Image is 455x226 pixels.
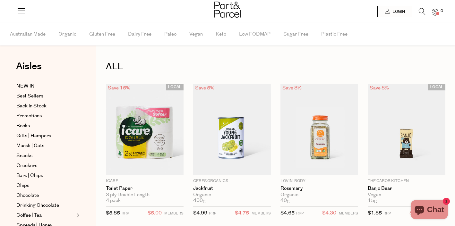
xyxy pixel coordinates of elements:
[193,178,271,184] p: Ceres Organics
[368,84,445,175] img: Banjo Bear
[16,62,42,78] a: Aisles
[439,8,445,14] span: 0
[16,102,75,110] a: Back In Stock
[58,23,76,46] span: Organic
[193,186,271,191] a: Jackfruit
[280,210,295,216] span: $4.65
[428,84,445,90] span: LOCAL
[235,209,249,217] span: $4.75
[16,172,43,180] span: Bars | Chips
[106,84,184,175] img: Toilet Paper
[16,142,44,150] span: Muesli | Oats
[16,112,75,120] a: Promotions
[16,212,75,219] a: Coffee | Tea
[296,211,304,216] small: RRP
[280,192,358,198] div: Organic
[166,84,184,90] span: LOCAL
[16,162,37,170] span: Crackers
[148,209,162,217] span: $5.00
[89,23,115,46] span: Gluten Free
[106,210,120,216] span: $5.85
[16,172,75,180] a: Bars | Chips
[280,84,304,92] div: Save 8%
[193,84,216,92] div: Save 5%
[16,122,30,130] span: Books
[209,211,216,216] small: RRP
[391,9,405,14] span: Login
[16,192,75,199] a: Chocolate
[16,92,43,100] span: Best Sellers
[383,211,391,216] small: RRP
[16,122,75,130] a: Books
[16,142,75,150] a: Muesli | Oats
[377,6,412,17] a: Login
[322,209,336,217] span: $4.30
[16,182,29,189] span: Chips
[16,132,75,140] a: Gifts | Hampers
[339,211,358,216] small: MEMBERS
[122,211,129,216] small: RRP
[128,23,151,46] span: Dairy Free
[280,186,358,191] a: Rosemary
[321,23,348,46] span: Plastic Free
[10,23,46,46] span: Australian Made
[239,23,270,46] span: Low FODMAP
[283,23,308,46] span: Sugar Free
[106,84,132,92] div: Save 15%
[106,186,184,191] a: Toilet Paper
[16,152,32,160] span: Snacks
[16,182,75,189] a: Chips
[368,186,445,191] a: Banjo Bear
[16,82,35,90] span: NEW IN
[193,198,206,204] span: 400g
[193,84,271,175] img: Jackfruit
[75,212,80,219] button: Expand/Collapse Coffee | Tea
[368,84,391,92] div: Save 8%
[164,211,184,216] small: MEMBERS
[16,132,51,140] span: Gifts | Hampers
[16,92,75,100] a: Best Sellers
[16,102,47,110] span: Back In Stock
[409,200,450,221] inbox-online-store-chat: Shopify online store chat
[16,162,75,170] a: Crackers
[16,202,75,209] a: Drinking Chocolate
[193,210,207,216] span: $4.99
[16,82,75,90] a: NEW IN
[216,23,226,46] span: Keto
[16,152,75,160] a: Snacks
[16,212,42,219] span: Coffee | Tea
[16,112,42,120] span: Promotions
[16,202,59,209] span: Drinking Chocolate
[214,2,241,18] img: Part&Parcel
[280,84,358,175] img: Rosemary
[16,59,42,73] span: Aisles
[280,198,290,204] span: 40g
[368,198,377,204] span: 15g
[16,192,39,199] span: Chocolate
[193,192,271,198] div: Organic
[189,23,203,46] span: Vegan
[106,198,121,204] span: 4 pack
[106,59,445,74] h1: ALL
[368,210,382,216] span: $1.85
[280,178,358,184] p: Lovin' Body
[252,211,271,216] small: MEMBERS
[368,178,445,184] p: The Carob Kitchen
[432,9,438,15] a: 0
[106,178,184,184] p: icare
[106,192,184,198] div: 3 ply Double Length
[164,23,176,46] span: Paleo
[368,192,445,198] div: Vegan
